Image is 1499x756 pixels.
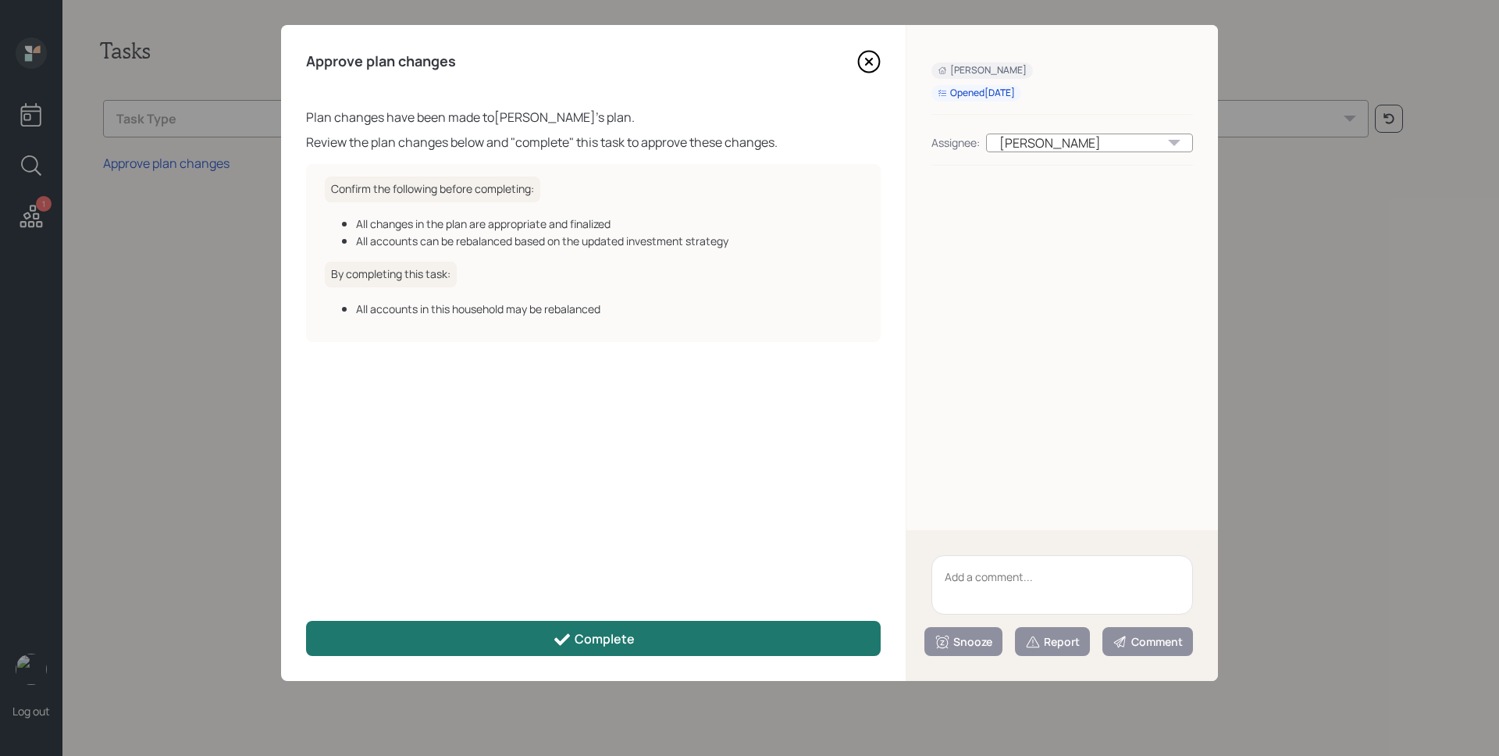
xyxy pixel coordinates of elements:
div: Opened [DATE] [938,87,1015,100]
h6: By completing this task: [325,262,457,287]
button: Report [1015,627,1090,656]
div: Plan changes have been made to [PERSON_NAME] 's plan. [306,108,881,127]
h6: Confirm the following before completing: [325,177,540,202]
div: [PERSON_NAME] [986,134,1193,152]
div: Review the plan changes below and "complete" this task to approve these changes. [306,133,881,152]
h4: Approve plan changes [306,53,456,70]
div: Comment [1113,634,1183,650]
button: Complete [306,621,881,656]
div: [PERSON_NAME] [938,64,1027,77]
div: All accounts can be rebalanced based on the updated investment strategy [356,233,862,249]
div: All accounts in this household may be rebalanced [356,301,862,317]
div: Complete [553,630,635,649]
div: All changes in the plan are appropriate and finalized [356,216,862,232]
button: Snooze [924,627,1002,656]
div: Snooze [935,634,992,650]
div: Assignee: [931,134,980,151]
button: Comment [1102,627,1193,656]
div: Report [1025,634,1080,650]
